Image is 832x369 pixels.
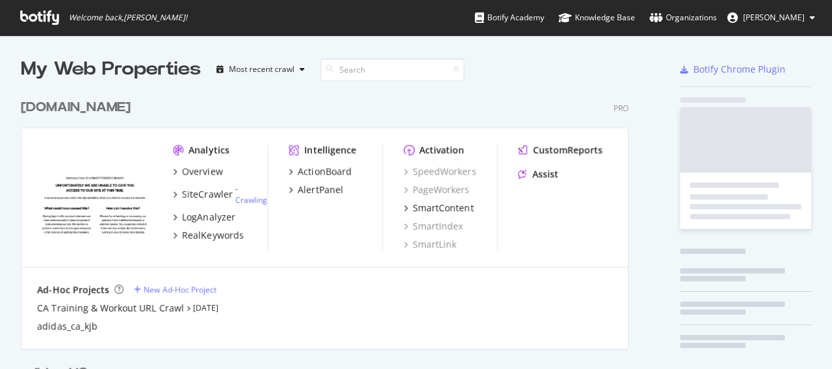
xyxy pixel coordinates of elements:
[37,283,109,296] div: Ad-Hoc Projects
[235,183,268,205] div: -
[321,58,464,81] input: Search
[173,211,235,224] a: LogAnalyzer
[519,167,559,181] a: Assist
[289,183,343,196] a: AlertPanel
[21,98,136,117] a: [DOMAIN_NAME]
[37,144,152,236] img: adidas.ca
[182,165,223,178] div: Overview
[519,144,603,157] a: CustomReports
[189,144,230,157] div: Analytics
[680,63,786,76] a: Botify Chrome Plugin
[21,56,201,82] div: My Web Properties
[173,229,244,242] a: RealKeywords
[404,165,476,178] a: SpeedWorkers
[298,165,352,178] div: ActionBoard
[404,220,463,233] a: SmartIndex
[298,183,343,196] div: AlertPanel
[182,211,235,224] div: LogAnalyzer
[404,238,457,251] a: SmartLink
[21,98,131,117] div: [DOMAIN_NAME]
[559,11,635,24] div: Knowledge Base
[717,7,825,28] button: [PERSON_NAME]
[289,165,352,178] a: ActionBoard
[173,165,223,178] a: Overview
[69,12,187,23] span: Welcome back, [PERSON_NAME] !
[235,194,268,205] a: Crawling
[144,284,217,295] div: New Ad-Hoc Project
[419,144,464,157] div: Activation
[533,144,603,157] div: CustomReports
[404,202,474,215] a: SmartContent
[305,144,356,157] div: Intelligence
[193,302,218,313] a: [DATE]
[182,229,244,242] div: RealKeywords
[182,188,233,201] div: SiteCrawler
[229,65,294,73] div: Most recent crawl
[404,183,470,196] a: PageWorkers
[743,12,805,23] span: Rachel Wright
[475,11,544,24] div: Botify Academy
[413,202,474,215] div: SmartContent
[614,103,629,114] div: Pro
[693,63,786,76] div: Botify Chrome Plugin
[211,59,310,80] button: Most recent crawl
[37,302,184,315] a: CA Training & Workout URL Crawl
[134,284,217,295] a: New Ad-Hoc Project
[532,167,559,181] div: Assist
[37,320,97,333] a: adidas_ca_kjb
[173,183,268,205] a: SiteCrawler- Crawling
[650,11,717,24] div: Organizations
